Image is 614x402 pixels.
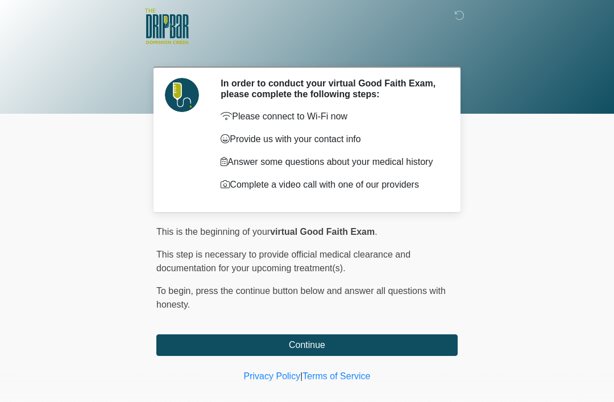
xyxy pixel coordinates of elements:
img: Agent Avatar [165,78,199,112]
p: Answer some questions about your medical history [221,155,441,169]
a: Privacy Policy [244,371,301,381]
span: This is the beginning of your [156,227,270,237]
button: Continue [156,334,458,356]
span: To begin, [156,286,196,296]
h2: In order to conduct your virtual Good Faith Exam, please complete the following steps: [221,78,441,100]
a: | [300,371,302,381]
span: press the continue button below and answer all questions with honesty. [156,286,446,309]
strong: virtual Good Faith Exam [270,227,375,237]
a: Terms of Service [302,371,370,381]
span: This step is necessary to provide official medical clearance and documentation for your upcoming ... [156,250,410,273]
p: Provide us with your contact info [221,132,441,146]
img: The DRIPBaR - San Antonio Dominion Creek Logo [145,9,189,46]
span: . [375,227,377,237]
p: Complete a video call with one of our providers [221,178,441,192]
p: Please connect to Wi-Fi now [221,110,441,123]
